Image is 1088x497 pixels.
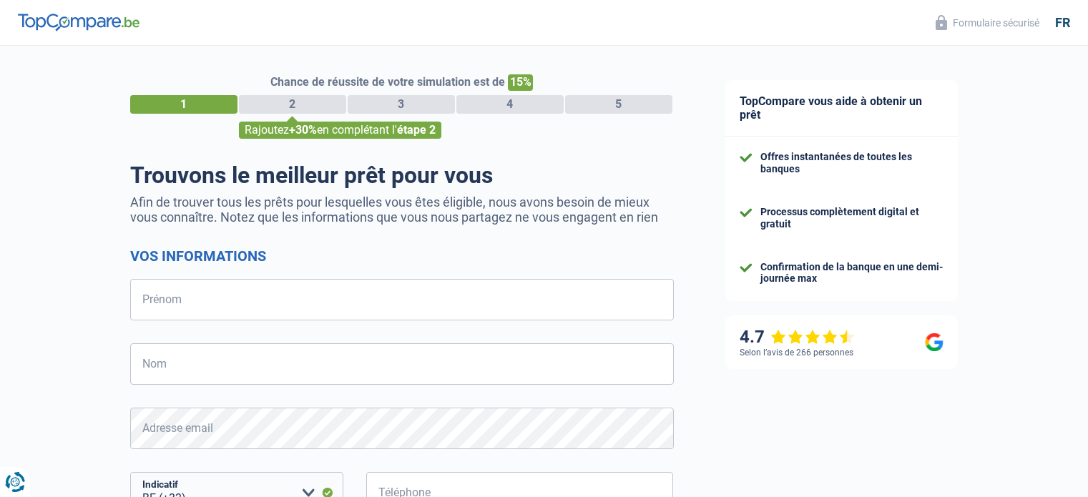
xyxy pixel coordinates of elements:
[348,95,455,114] div: 3
[1055,15,1070,31] div: fr
[740,348,853,358] div: Selon l’avis de 266 personnes
[130,195,674,225] p: Afin de trouver tous les prêts pour lesquelles vous êtes éligible, nous avons besoin de mieux vou...
[760,151,944,175] div: Offres instantanées de toutes les banques
[740,327,855,348] div: 4.7
[239,122,441,139] div: Rajoutez en complétant l'
[130,162,674,189] h1: Trouvons le meilleur prêt pour vous
[508,74,533,91] span: 15%
[565,95,672,114] div: 5
[725,80,958,137] div: TopCompare vous aide à obtenir un prêt
[397,123,436,137] span: étape 2
[270,75,505,89] span: Chance de réussite de votre simulation est de
[760,206,944,230] div: Processus complètement digital et gratuit
[130,95,237,114] div: 1
[239,95,346,114] div: 2
[927,11,1048,34] button: Formulaire sécurisé
[130,247,674,265] h2: Vos informations
[760,261,944,285] div: Confirmation de la banque en une demi-journée max
[456,95,564,114] div: 4
[289,123,317,137] span: +30%
[18,14,139,31] img: TopCompare Logo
